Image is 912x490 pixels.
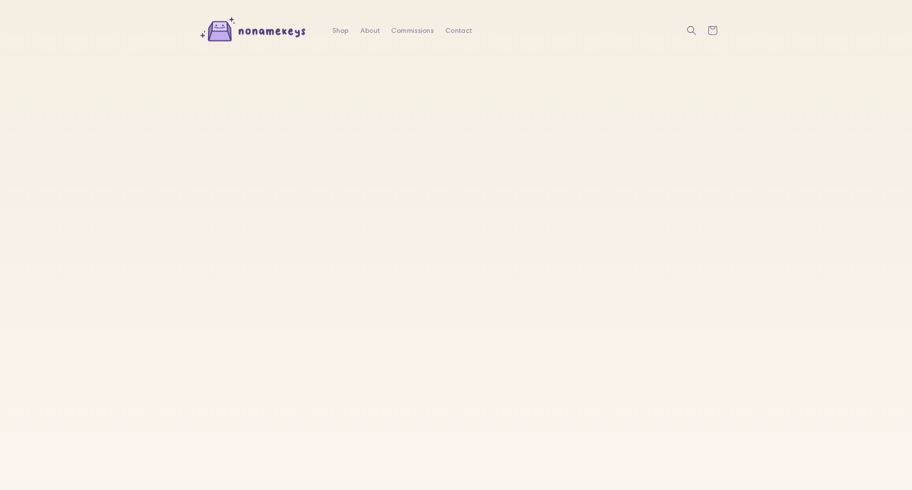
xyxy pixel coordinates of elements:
span: Shop [332,26,349,35]
span: About [361,26,380,35]
span: Contact [446,26,472,35]
span: Commissions [391,26,434,35]
a: Commissions [386,20,440,40]
a: About [355,20,386,40]
a: Shop [327,20,355,40]
summary: Search [681,20,702,41]
a: Contact [440,20,478,40]
img: nonamekeys [195,13,313,48]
